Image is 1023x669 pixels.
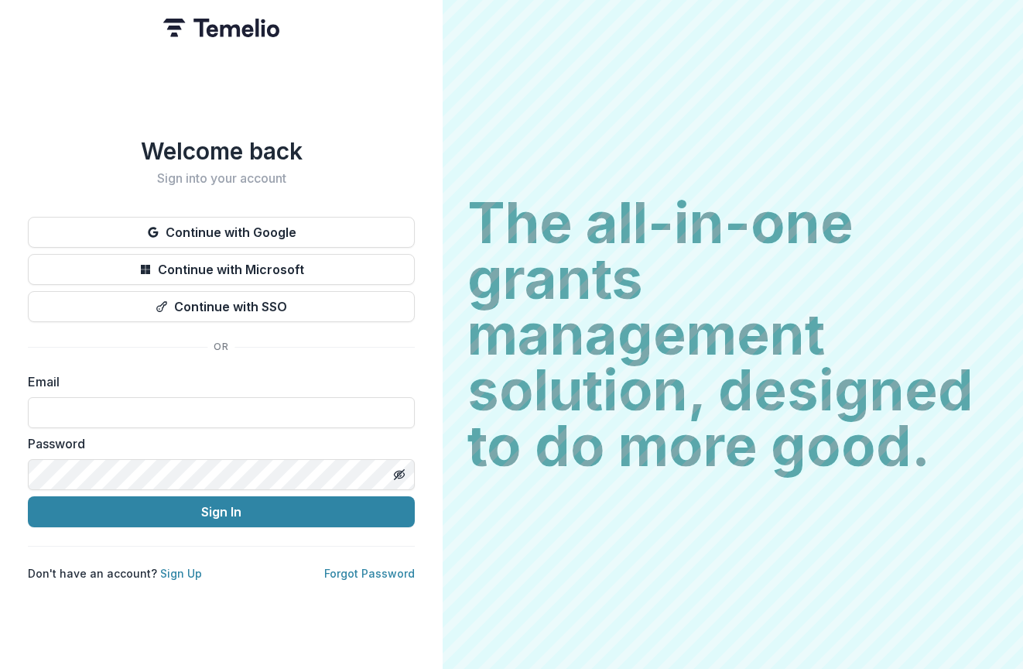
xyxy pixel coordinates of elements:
a: Forgot Password [324,567,415,580]
button: Continue with Google [28,217,415,248]
h1: Welcome back [28,137,415,165]
p: Don't have an account? [28,565,202,582]
button: Toggle password visibility [387,462,412,487]
label: Email [28,372,405,391]
h2: Sign into your account [28,171,415,186]
img: Temelio [163,19,279,37]
button: Continue with Microsoft [28,254,415,285]
button: Continue with SSO [28,291,415,322]
a: Sign Up [160,567,202,580]
button: Sign In [28,496,415,527]
label: Password [28,434,405,453]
